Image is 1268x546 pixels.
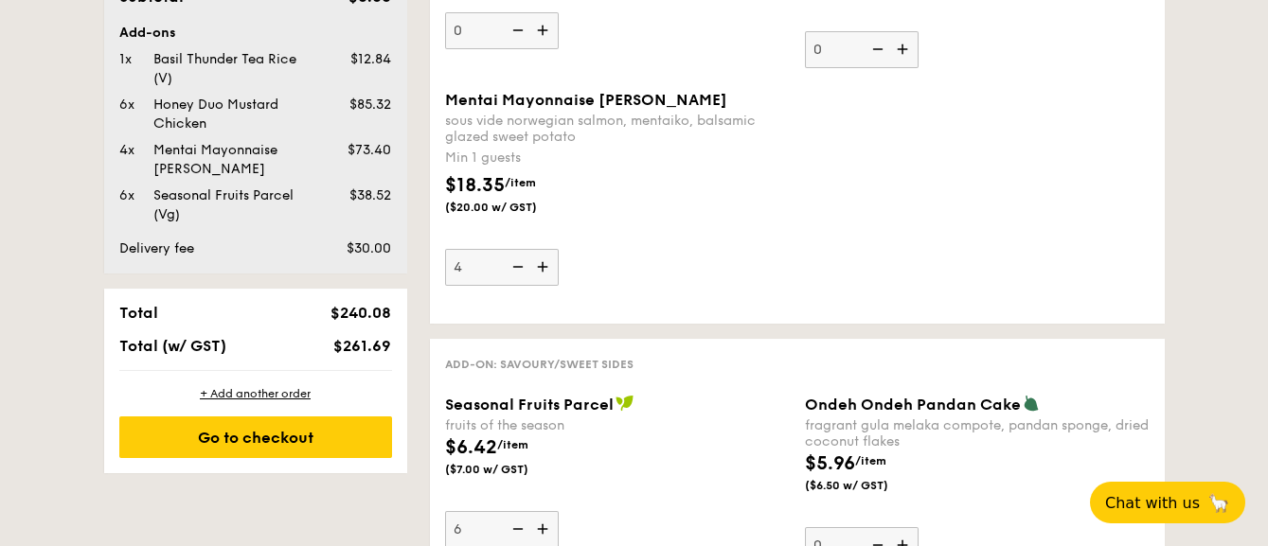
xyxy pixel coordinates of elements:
div: sous vide norwegian salmon, mentaiko, balsamic glazed sweet potato [445,113,790,145]
img: icon-reduce.1d2dbef1.svg [502,249,530,285]
span: $38.52 [349,187,391,203]
img: icon-vegan.f8ff3823.svg [616,395,634,412]
img: icon-add.58712e84.svg [530,249,559,285]
span: Delivery fee [119,240,194,256]
div: 1x [112,50,146,69]
div: Seasonal Fruits Parcel (Vg) [146,186,318,224]
span: $18.35 [445,174,505,197]
span: Seasonal Fruits Parcel [445,396,614,414]
div: + Add another order [119,386,392,401]
span: 🦙 [1207,492,1230,514]
span: $240.08 [330,304,391,322]
input: Mentai Mayonnaise [PERSON_NAME]sous vide norwegian salmon, mentaiko, balsamic glazed sweet potato... [445,249,559,286]
img: icon-vegetarian.fe4039eb.svg [1023,395,1040,412]
span: $5.96 [805,452,855,475]
span: $30.00 [347,240,391,256]
span: $12.84 [350,51,391,67]
div: Honey Duo Mustard Chicken [146,96,318,133]
span: $6.42 [445,436,497,459]
img: icon-reduce.1d2dbef1.svg [502,12,530,48]
span: ($7.00 w/ GST) [445,462,574,477]
span: $261.69 [333,337,391,355]
div: Go to checkout [119,416,392,458]
input: $14.22/item($15.50 w/ GST) [445,12,559,49]
div: fragrant gula melaka compote, pandan sponge, dried coconut flakes [805,417,1150,449]
input: baked impossible ground beef hamburg, japanese [PERSON_NAME], poached okra and carrot$19.72/item(... [805,31,919,68]
img: icon-reduce.1d2dbef1.svg [862,31,890,67]
div: Basil Thunder Tea Rice (V) [146,50,318,88]
span: $73.40 [348,142,391,158]
span: ($20.00 w/ GST) [445,200,574,215]
div: fruits of the season [445,417,790,433]
span: Total (w/ GST) [119,337,226,355]
span: Ondeh Ondeh Pandan Cake [805,396,1021,414]
img: icon-add.58712e84.svg [890,31,919,67]
span: $85.32 [349,97,391,113]
div: 6x [112,186,146,205]
span: /item [855,454,886,467]
div: Min 1 guests [445,149,790,167]
span: Add-on: Savoury/Sweet Sides [445,358,634,371]
span: Total [119,304,158,322]
div: Mentai Mayonnaise [PERSON_NAME] [146,141,318,179]
div: 4x [112,141,146,160]
span: Chat with us [1105,494,1200,512]
img: icon-add.58712e84.svg [530,12,559,48]
span: /item [505,176,536,189]
span: ($6.50 w/ GST) [805,478,934,493]
div: Add-ons [119,24,392,43]
button: Chat with us🦙 [1090,482,1245,523]
span: /item [497,438,528,451]
span: Mentai Mayonnaise [PERSON_NAME] [445,91,727,109]
div: 6x [112,96,146,114]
